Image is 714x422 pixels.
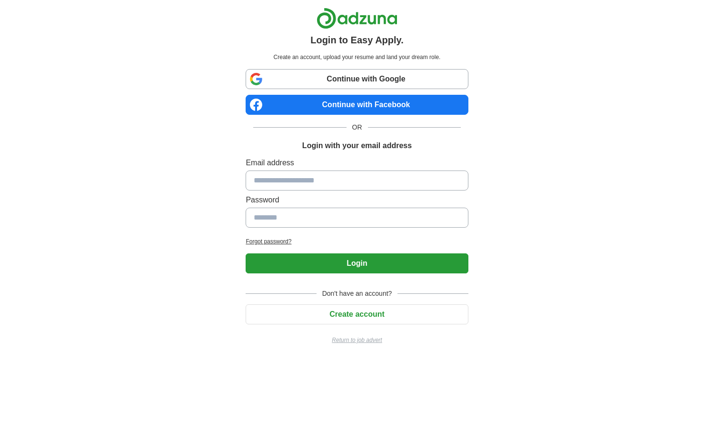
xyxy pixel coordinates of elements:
button: Create account [246,304,468,324]
a: Create account [246,310,468,318]
label: Email address [246,157,468,169]
span: OR [347,122,368,132]
button: Login [246,253,468,273]
p: Create an account, upload your resume and land your dream role. [248,53,466,61]
h1: Login to Easy Apply. [310,33,404,47]
img: Adzuna logo [317,8,397,29]
span: Don't have an account? [317,289,398,299]
a: Return to job advert [246,336,468,344]
label: Password [246,194,468,206]
h1: Login with your email address [302,140,412,151]
a: Continue with Facebook [246,95,468,115]
a: Forgot password? [246,237,468,246]
a: Continue with Google [246,69,468,89]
